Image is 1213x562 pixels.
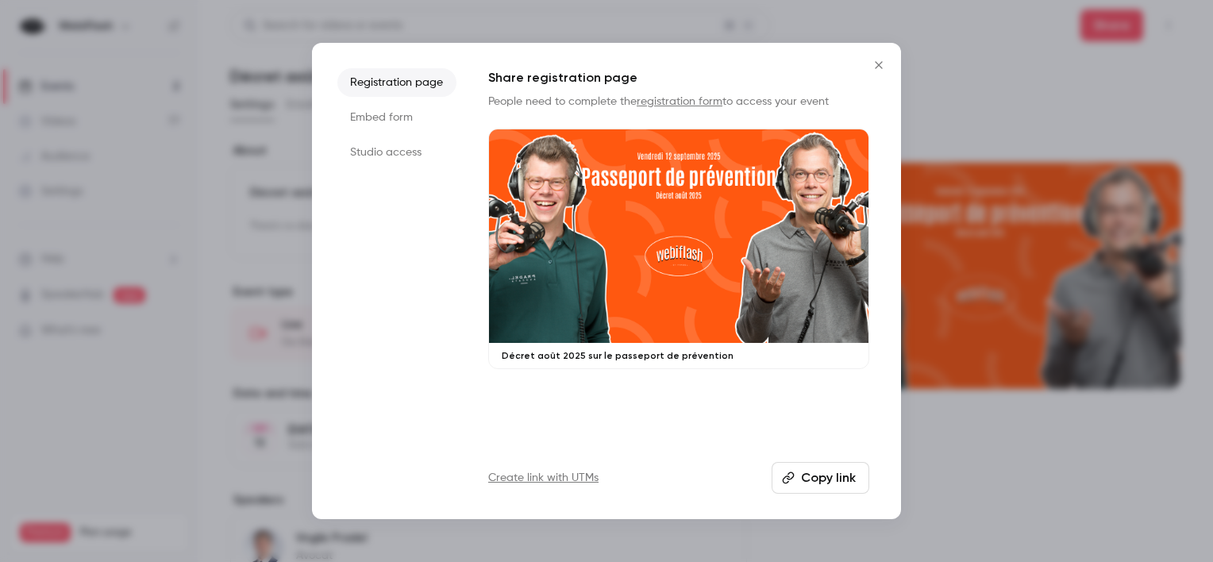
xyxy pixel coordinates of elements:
a: Décret août 2025 sur le passeport de prévention [488,129,869,369]
a: Create link with UTMs [488,470,599,486]
p: Décret août 2025 sur le passeport de prévention [502,349,856,362]
li: Studio access [337,138,456,167]
button: Close [863,49,895,81]
a: registration form [637,96,722,107]
button: Copy link [772,462,869,494]
li: Registration page [337,68,456,97]
p: People need to complete the to access your event [488,94,869,110]
li: Embed form [337,103,456,132]
h1: Share registration page [488,68,869,87]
